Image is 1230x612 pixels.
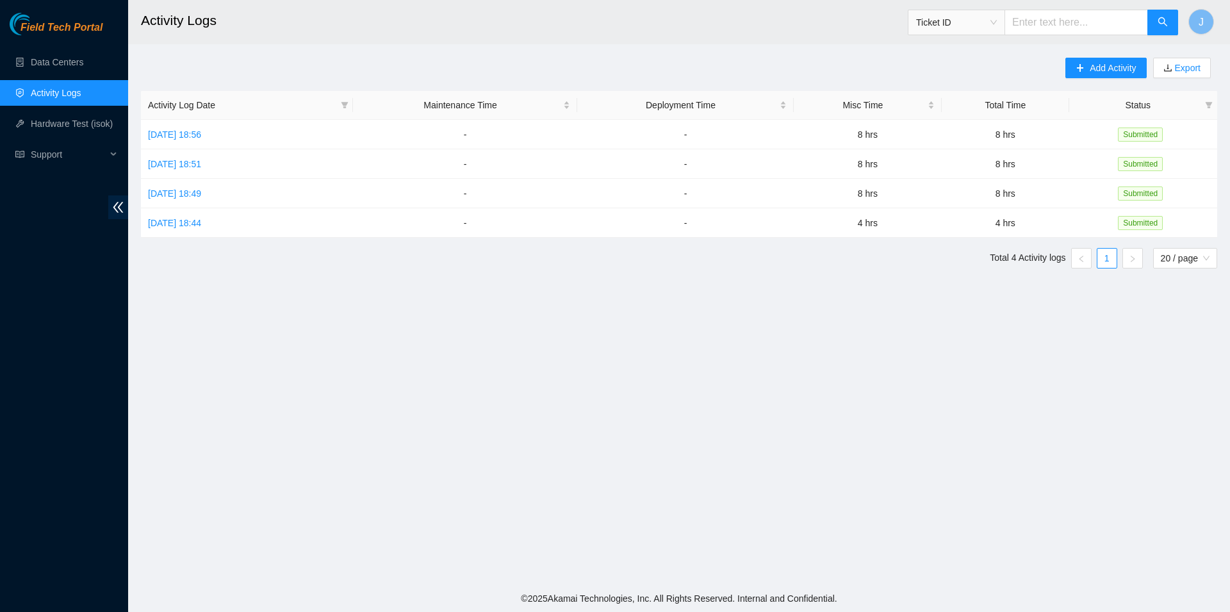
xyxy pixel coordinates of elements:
[1158,17,1168,29] span: search
[942,149,1069,179] td: 8 hrs
[148,129,201,140] a: [DATE] 18:56
[1118,128,1163,142] span: Submitted
[1004,10,1148,35] input: Enter text here...
[794,149,942,179] td: 8 hrs
[577,208,794,238] td: -
[1071,248,1092,269] button: left
[1076,63,1085,74] span: plus
[794,179,942,208] td: 8 hrs
[108,195,128,219] span: double-left
[942,179,1069,208] td: 8 hrs
[353,149,577,179] td: -
[353,179,577,208] td: -
[1153,58,1211,78] button: downloadExport
[1153,248,1217,269] div: Page Size
[31,119,113,129] a: Hardware Test (isok)
[1205,101,1213,109] span: filter
[1078,255,1085,263] span: left
[1122,248,1143,269] li: Next Page
[1118,186,1163,201] span: Submitted
[1199,14,1204,30] span: J
[148,188,201,199] a: [DATE] 18:49
[353,120,577,149] td: -
[1147,10,1178,35] button: search
[1118,216,1163,230] span: Submitted
[794,120,942,149] td: 8 hrs
[353,208,577,238] td: -
[1122,248,1143,269] button: right
[1161,249,1209,268] span: 20 / page
[1076,98,1200,112] span: Status
[15,150,24,159] span: read
[31,142,106,167] span: Support
[341,101,348,109] span: filter
[1071,248,1092,269] li: Previous Page
[577,120,794,149] td: -
[31,88,81,98] a: Activity Logs
[1118,157,1163,171] span: Submitted
[1090,61,1136,75] span: Add Activity
[577,179,794,208] td: -
[1163,63,1172,74] span: download
[916,13,997,32] span: Ticket ID
[148,218,201,228] a: [DATE] 18:44
[20,22,102,34] span: Field Tech Portal
[338,95,351,115] span: filter
[10,13,65,35] img: Akamai Technologies
[794,208,942,238] td: 4 hrs
[942,120,1069,149] td: 8 hrs
[128,585,1230,612] footer: © 2025 Akamai Technologies, Inc. All Rights Reserved. Internal and Confidential.
[1202,95,1215,115] span: filter
[148,98,336,112] span: Activity Log Date
[1065,58,1146,78] button: plusAdd Activity
[942,208,1069,238] td: 4 hrs
[1097,248,1117,269] li: 1
[10,23,102,40] a: Akamai TechnologiesField Tech Portal
[31,57,83,67] a: Data Centers
[1172,63,1201,73] a: Export
[1097,249,1117,268] a: 1
[990,248,1065,269] li: Total 4 Activity logs
[1129,255,1136,263] span: right
[577,149,794,179] td: -
[1188,9,1214,35] button: J
[148,159,201,169] a: [DATE] 18:51
[942,91,1069,120] th: Total Time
